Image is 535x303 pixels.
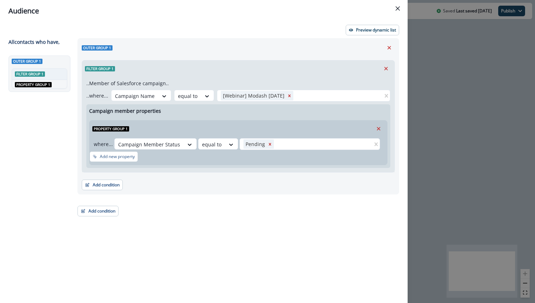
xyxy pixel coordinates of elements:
[15,71,45,77] span: Filter group 1
[380,63,392,74] button: Remove
[243,139,266,149] div: Pending
[392,3,403,14] button: Close
[100,154,135,159] p: Add new property
[15,82,52,87] span: Property group 1
[92,126,129,132] span: Property group 1
[94,140,113,148] p: where...
[384,42,395,53] button: Remove
[12,59,42,64] span: Outer group 1
[85,66,115,71] span: Filter group 1
[90,151,138,162] button: Add new property
[286,91,293,100] div: Remove [Webinar] Modash Aug13
[86,92,108,99] p: ..where...
[373,123,384,134] button: Remove
[89,107,161,115] p: Campaign member properties
[82,180,123,190] button: Add condition
[356,28,396,33] p: Preview dynamic list
[8,6,399,16] div: Audience
[346,25,399,35] button: Preview dynamic list
[8,38,60,46] p: All contact s who have,
[266,139,274,149] div: Remove Pending
[82,45,113,51] span: Outer group 1
[77,206,119,216] button: Add condition
[221,91,286,100] div: [Webinar] Modash [DATE]
[86,80,169,87] p: ..Member of Salesforce campaign..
